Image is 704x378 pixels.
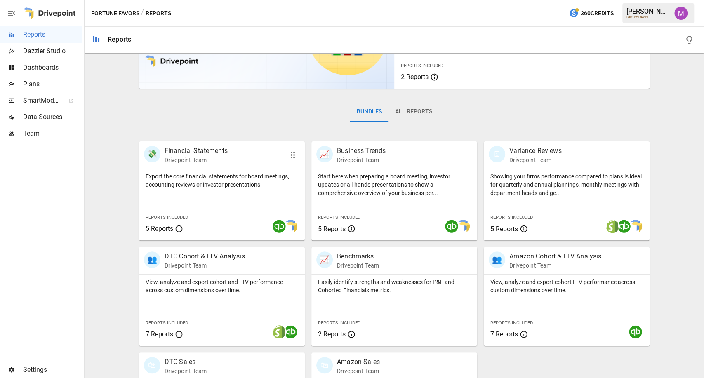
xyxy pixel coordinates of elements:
div: 💸 [144,146,160,162]
span: 2 Reports [318,330,346,338]
span: SmartModel [23,96,59,106]
p: Showing your firm's performance compared to plans is ideal for quarterly and annual plannings, mo... [490,172,643,197]
span: Plans [23,79,82,89]
p: View, analyze and export cohort LTV performance across custom dimensions over time. [490,278,643,294]
span: Settings [23,365,82,375]
img: shopify [606,220,619,233]
img: quickbooks [445,220,458,233]
div: 🛍 [316,357,333,373]
span: ™ [59,94,65,105]
p: Drivepoint Team [165,367,207,375]
p: Start here when preparing a board meeting, investor updates or all-hands presentations to show a ... [318,172,471,197]
p: Business Trends [337,146,386,156]
div: 👥 [144,251,160,268]
div: 📈 [316,146,333,162]
span: Reports Included [146,215,188,220]
p: Financial Statements [165,146,228,156]
button: Umer Muhammed [669,2,692,25]
span: 2 Reports [401,73,429,81]
p: Drivepoint Team [337,261,379,270]
img: quickbooks [284,325,297,338]
img: quickbooks [617,220,631,233]
p: Export the core financial statements for board meetings, accounting reviews or investor presentat... [146,172,298,189]
p: Easily identify strengths and weaknesses for P&L and Cohorted Financials metrics. [318,278,471,294]
span: Reports Included [401,63,443,68]
span: Dashboards [23,63,82,73]
span: Reports Included [490,215,533,220]
span: 7 Reports [146,330,173,338]
p: DTC Cohort & LTV Analysis [165,251,245,261]
span: 7 Reports [490,330,518,338]
p: Amazon Sales [337,357,380,367]
p: Drivepoint Team [337,367,380,375]
div: 📈 [316,251,333,268]
div: Fortune Favors [626,15,669,19]
span: Reports Included [146,320,188,326]
span: Team [23,129,82,139]
span: 5 Reports [490,225,518,233]
p: Drivepoint Team [509,156,561,164]
div: 👥 [489,251,505,268]
span: Dazzler Studio [23,46,82,56]
button: Bundles [350,102,388,122]
span: Reports [23,30,82,40]
p: Drivepoint Team [165,156,228,164]
div: 🛍 [144,357,160,373]
span: Reports Included [490,320,533,326]
span: 360 Credits [581,8,614,19]
button: 360Credits [565,6,617,21]
img: shopify [273,325,286,338]
img: smart model [629,220,642,233]
div: [PERSON_NAME] [626,7,669,15]
span: Data Sources [23,112,82,122]
p: View, analyze and export cohort and LTV performance across custom dimensions over time. [146,278,298,294]
p: Benchmarks [337,251,379,261]
button: All Reports [388,102,438,122]
p: Variance Reviews [509,146,561,156]
img: quickbooks [273,220,286,233]
img: smart model [457,220,470,233]
p: Drivepoint Team [165,261,245,270]
p: Drivepoint Team [509,261,601,270]
div: Reports [108,35,131,43]
p: Drivepoint Team [337,156,386,164]
span: Reports Included [318,215,360,220]
div: / [141,8,144,19]
img: quickbooks [629,325,642,338]
span: 5 Reports [146,225,173,232]
img: smart model [284,220,297,233]
span: Reports Included [318,320,360,326]
img: Umer Muhammed [674,7,688,20]
span: 5 Reports [318,225,346,233]
p: Amazon Cohort & LTV Analysis [509,251,601,261]
button: Fortune Favors [91,8,139,19]
p: DTC Sales [165,357,207,367]
div: 🗓 [489,146,505,162]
